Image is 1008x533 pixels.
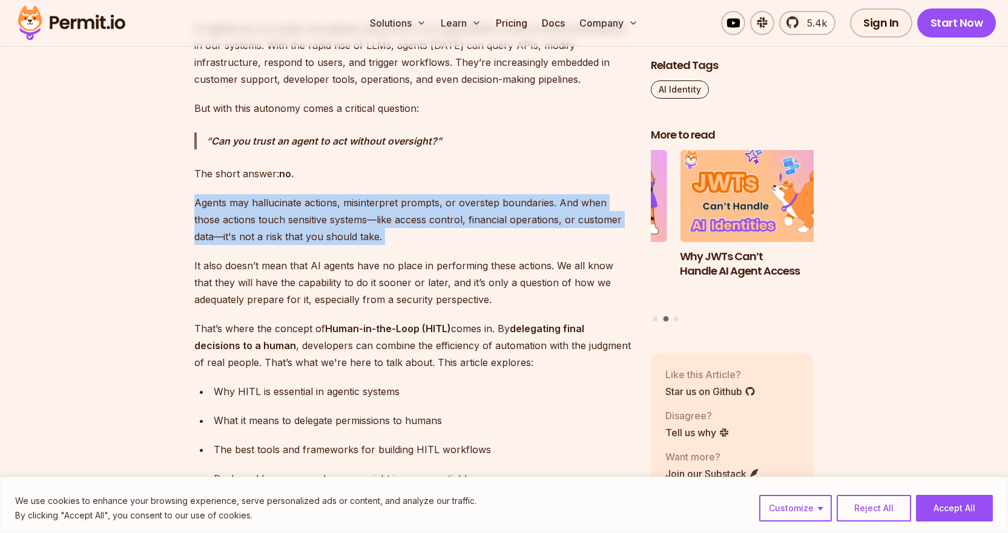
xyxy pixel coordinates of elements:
[194,100,631,117] p: But with this autonomy comes a critical question:
[651,80,709,99] a: AI Identity
[663,316,668,322] button: Go to slide 2
[15,508,476,523] p: By clicking "Accept All", you consent to our use of cookies.
[537,11,570,35] a: Docs
[214,383,631,400] div: Why HITL is essential in agentic systems
[837,495,911,522] button: Reject All
[680,249,843,279] h3: Why JWTs Can’t Handle AI Agent Access
[674,316,679,321] button: Go to slide 3
[15,494,476,508] p: We use cookies to enhance your browsing experience, serve personalized ads or content, and analyz...
[850,8,912,38] a: Sign In
[665,384,756,398] a: Star us on Github
[504,150,667,309] li: 1 of 3
[365,11,431,35] button: Solutions
[665,449,760,463] p: Want more?
[12,2,131,44] img: Permit logo
[436,11,486,35] button: Learn
[214,412,631,429] div: What it means to delegate permissions to humans
[575,11,643,35] button: Company
[917,8,996,38] a: Start Now
[665,408,730,422] p: Disagree?
[916,495,993,522] button: Accept All
[194,322,584,352] strong: delegating final decisions to a human
[651,128,814,143] h2: More to read
[194,320,631,371] p: That’s where the concept of comes in. By , developers can combine the efficiency of automation wi...
[680,150,843,309] a: Why JWTs Can’t Handle AI Agent AccessWhy JWTs Can’t Handle AI Agent Access
[680,150,843,242] img: Why JWTs Can’t Handle AI Agent Access
[194,165,631,182] p: The short answer:
[279,168,294,180] strong: no.
[680,150,843,309] li: 2 of 3
[665,367,756,381] p: Like this Article?
[651,150,814,324] div: Posts
[491,11,532,35] a: Pricing
[194,194,631,245] p: Agents may hallucinate actions, misinterpret prompts, or overstep boundaries. And when those acti...
[214,441,631,458] div: The best tools and frameworks for building HITL workflows
[325,322,451,335] strong: Human-in-the-Loop (HITL)
[665,425,730,439] a: Tell us why
[194,20,631,88] p: AI agents are no longer just passive observers in our applications—they’re active participants in...
[211,135,437,147] strong: Can you trust an agent to act without oversight?
[759,495,832,522] button: Customize
[504,249,667,293] h3: The Ultimate Guide to MCP Auth: Identity, Consent, and Agent Security
[665,466,760,480] a: Join our Substack
[800,16,827,30] span: 5.4k
[651,58,814,73] h2: Related Tags
[214,470,631,487] div: Real-world use cases where oversight is non-negotiable
[194,257,631,308] p: It also doesn’t mean that AI agents have no place in performing these actions. We all know that t...
[653,316,657,321] button: Go to slide 1
[779,11,835,35] a: 5.4k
